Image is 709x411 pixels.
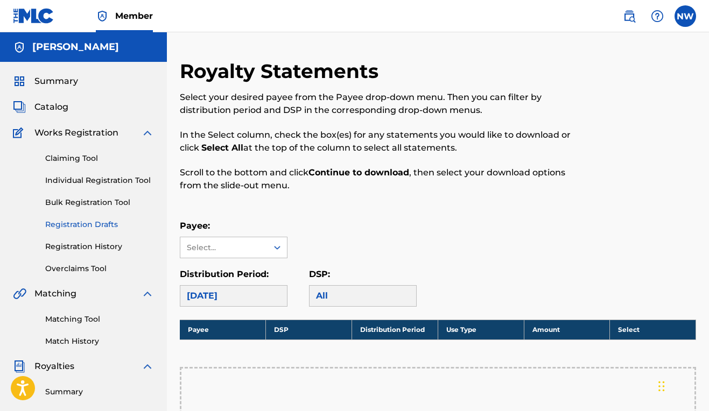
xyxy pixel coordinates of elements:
[13,75,26,88] img: Summary
[187,242,260,253] div: Select...
[45,219,154,230] a: Registration Drafts
[651,10,664,23] img: help
[45,386,154,398] a: Summary
[623,10,636,23] img: search
[45,175,154,186] a: Individual Registration Tool
[266,320,352,339] th: DSP
[141,126,154,139] img: expand
[180,59,384,83] h2: Royalty Statements
[13,287,26,300] img: Matching
[34,360,74,373] span: Royalties
[180,91,577,117] p: Select your desired payee from the Payee drop-down menu. Then you can filter by distribution peri...
[34,75,78,88] span: Summary
[96,10,109,23] img: Top Rightsholder
[45,336,154,347] a: Match History
[524,320,610,339] th: Amount
[655,359,709,411] iframe: Chat Widget
[180,269,269,279] label: Distribution Period:
[180,320,266,339] th: Payee
[13,101,26,114] img: Catalog
[180,221,210,231] label: Payee:
[141,287,154,300] img: expand
[438,320,524,339] th: Use Type
[658,370,665,402] div: Drag
[610,320,696,339] th: Select
[45,241,154,252] a: Registration History
[13,75,78,88] a: SummarySummary
[13,101,68,114] a: CatalogCatalog
[34,287,76,300] span: Matching
[308,167,409,178] strong: Continue to download
[352,320,438,339] th: Distribution Period
[115,10,153,22] span: Member
[180,129,577,154] p: In the Select column, check the box(es) for any statements you would like to download or click at...
[32,41,119,53] h5: Ben Reilly
[45,153,154,164] a: Claiming Tool
[45,263,154,274] a: Overclaims Tool
[45,197,154,208] a: Bulk Registration Tool
[34,126,118,139] span: Works Registration
[201,143,243,153] strong: Select All
[141,360,154,373] img: expand
[619,5,640,27] a: Public Search
[13,360,26,373] img: Royalties
[309,269,330,279] label: DSP:
[13,8,54,24] img: MLC Logo
[13,126,27,139] img: Works Registration
[13,41,26,54] img: Accounts
[675,5,696,27] div: User Menu
[34,101,68,114] span: Catalog
[647,5,668,27] div: Help
[45,314,154,325] a: Matching Tool
[180,166,577,192] p: Scroll to the bottom and click , then select your download options from the slide-out menu.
